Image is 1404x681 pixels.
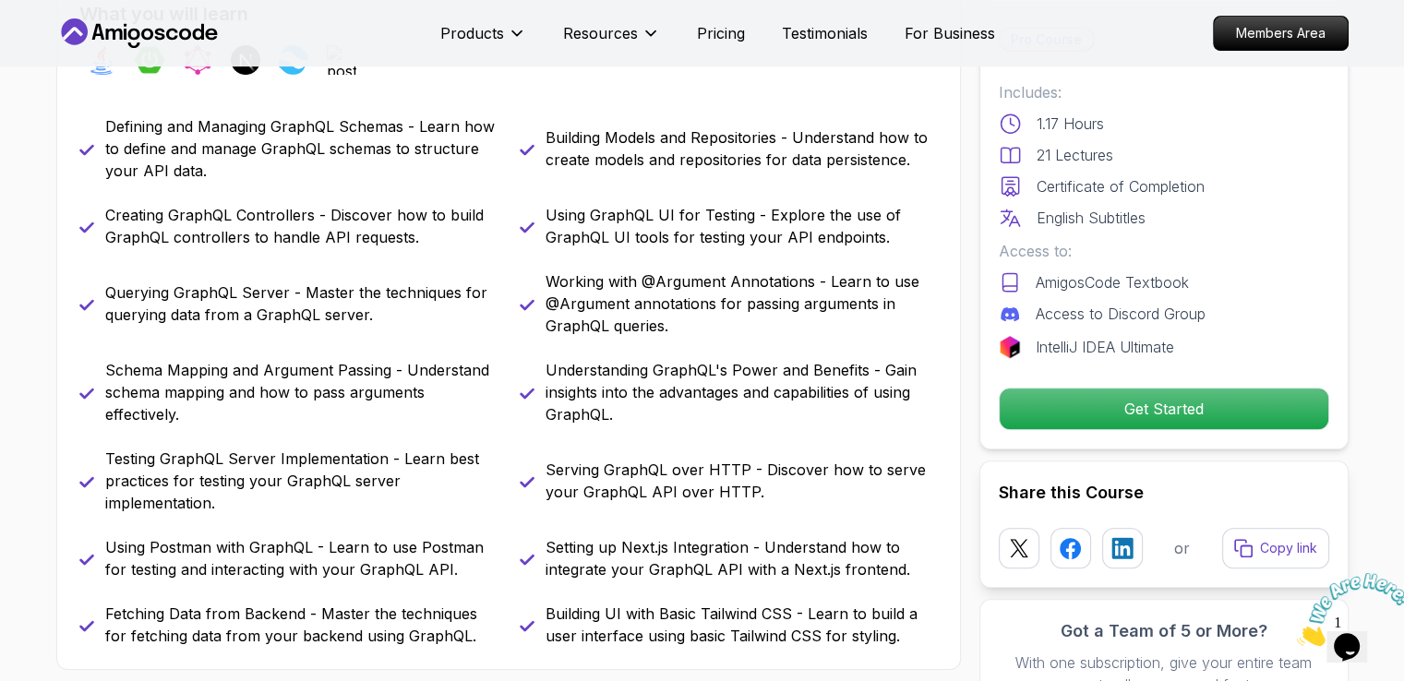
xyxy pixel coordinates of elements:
p: Schema Mapping and Argument Passing - Understand schema mapping and how to pass arguments effecti... [105,359,498,425]
p: Get Started [1000,388,1328,429]
button: Get Started [999,388,1329,430]
p: Testing GraphQL Server Implementation - Learn best practices for testing your GraphQL server impl... [105,448,498,514]
p: Defining and Managing GraphQL Schemas - Learn how to define and manage GraphQL schemas to structu... [105,115,498,182]
p: 21 Lectures [1037,144,1113,166]
button: Copy link [1222,528,1329,568]
p: Access to: [999,240,1329,262]
a: Members Area [1213,16,1349,51]
p: English Subtitles [1037,207,1146,229]
p: Fetching Data from Backend - Master the techniques for fetching data from your backend using Grap... [105,603,498,647]
p: Building UI with Basic Tailwind CSS - Learn to build a user interface using basic Tailwind CSS fo... [546,603,938,647]
p: Creating GraphQL Controllers - Discover how to build GraphQL controllers to handle API requests. [105,204,498,248]
p: Products [440,22,504,44]
a: Testimonials [782,22,868,44]
p: Working with @Argument Annotations - Learn to use @Argument annotations for passing arguments in ... [546,270,938,337]
p: AmigosCode Textbook [1036,271,1189,293]
p: Copy link [1260,539,1317,557]
p: Understanding GraphQL's Power and Benefits - Gain insights into the advantages and capabilities o... [546,359,938,425]
p: Access to Discord Group [1036,303,1206,325]
p: or [1174,537,1190,559]
p: Querying GraphQL Server - Master the techniques for querying data from a GraphQL server. [105,281,498,326]
p: IntelliJ IDEA Ultimate [1036,336,1174,358]
button: Resources [563,22,660,59]
button: Products [440,22,526,59]
p: Using GraphQL UI for Testing - Explore the use of GraphQL UI tools for testing your API endpoints. [546,204,938,248]
p: Setting up Next.js Integration - Understand how to integrate your GraphQL API with a Next.js fron... [546,536,938,580]
img: jetbrains logo [999,336,1021,358]
img: Chat attention grabber [7,7,122,80]
h3: Got a Team of 5 or More? [999,618,1329,644]
p: Using Postman with GraphQL - Learn to use Postman for testing and interacting with your GraphQL API. [105,536,498,580]
p: 1.17 Hours [1037,113,1104,135]
h2: Share this Course [999,480,1329,506]
a: Pricing [697,22,745,44]
p: Includes: [999,81,1329,103]
p: Resources [563,22,638,44]
span: 1 [7,7,15,23]
p: Serving GraphQL over HTTP - Discover how to serve your GraphQL API over HTTP. [546,459,938,503]
p: Certificate of Completion [1037,175,1205,197]
a: For Business [905,22,995,44]
p: Building Models and Repositories - Understand how to create models and repositories for data pers... [546,126,938,171]
iframe: chat widget [1290,566,1404,653]
p: Members Area [1214,17,1348,50]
